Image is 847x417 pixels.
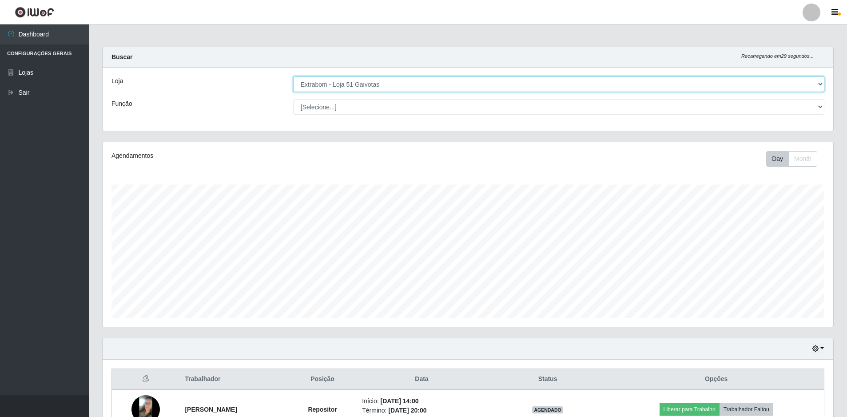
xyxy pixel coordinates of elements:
[766,151,824,167] div: Toolbar with button groups
[766,151,789,167] button: Day
[179,369,288,390] th: Trabalhador
[766,151,817,167] div: First group
[660,403,720,416] button: Liberar para Trabalho
[288,369,357,390] th: Posição
[388,407,426,414] time: [DATE] 20:00
[15,7,54,18] img: CoreUI Logo
[185,406,237,413] strong: [PERSON_NAME]
[532,406,563,413] span: AGENDADO
[381,397,419,405] time: [DATE] 14:00
[788,151,817,167] button: Month
[720,403,773,416] button: Trabalhador Faltou
[357,369,486,390] th: Data
[111,151,401,160] div: Agendamentos
[741,53,814,59] i: Recarregando em 29 segundos...
[111,99,132,108] label: Função
[308,406,337,413] strong: Repositor
[608,369,824,390] th: Opções
[111,53,132,60] strong: Buscar
[487,369,609,390] th: Status
[362,406,481,415] li: Término:
[111,76,123,86] label: Loja
[362,397,481,406] li: Início:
